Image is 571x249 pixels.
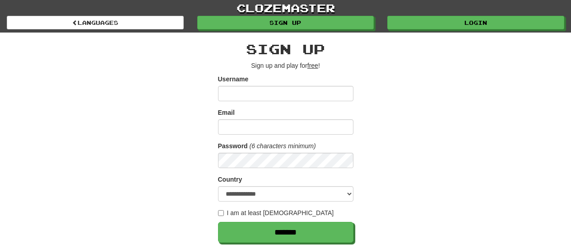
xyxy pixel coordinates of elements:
[218,210,224,216] input: I am at least [DEMOGRAPHIC_DATA]
[387,16,564,29] a: Login
[218,42,353,56] h2: Sign up
[250,142,316,150] em: (6 characters minimum)
[197,16,374,29] a: Sign up
[218,208,334,217] label: I am at least [DEMOGRAPHIC_DATA]
[307,62,318,69] u: free
[218,61,353,70] p: Sign up and play for !
[218,175,242,184] label: Country
[7,16,184,29] a: Languages
[218,141,248,150] label: Password
[218,108,235,117] label: Email
[218,75,249,84] label: Username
